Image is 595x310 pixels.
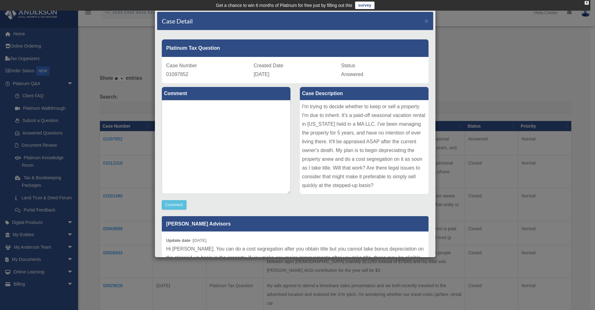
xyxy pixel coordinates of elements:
div: close [585,1,589,5]
a: survey [355,2,374,9]
label: Comment [162,87,290,100]
span: Answered [341,72,363,77]
span: [DATE] [254,72,269,77]
div: Get a chance to win 6 months of Platinum for free just by filling out this [216,2,352,9]
span: Case Number [166,63,197,68]
button: Comment [162,200,186,210]
b: Update date : [166,238,193,243]
small: [DATE] [166,238,206,243]
span: 01097852 [166,72,188,77]
div: Platinum Tax Question [162,39,429,57]
div: I'm trying to decide whether to keep or sell a property I'm due to inherit. It's a paid-off seaso... [300,100,429,194]
button: Close [424,18,429,24]
span: × [424,17,429,24]
p: [PERSON_NAME] Advisors [162,216,429,231]
h4: Case Detail [162,17,193,25]
p: Hi [PERSON_NAME], You can do a cost segregation after you obtain title but you cannot take bonus ... [166,245,424,288]
label: Case Description [300,87,429,100]
span: Status [341,63,355,68]
span: Created Date [254,63,283,68]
